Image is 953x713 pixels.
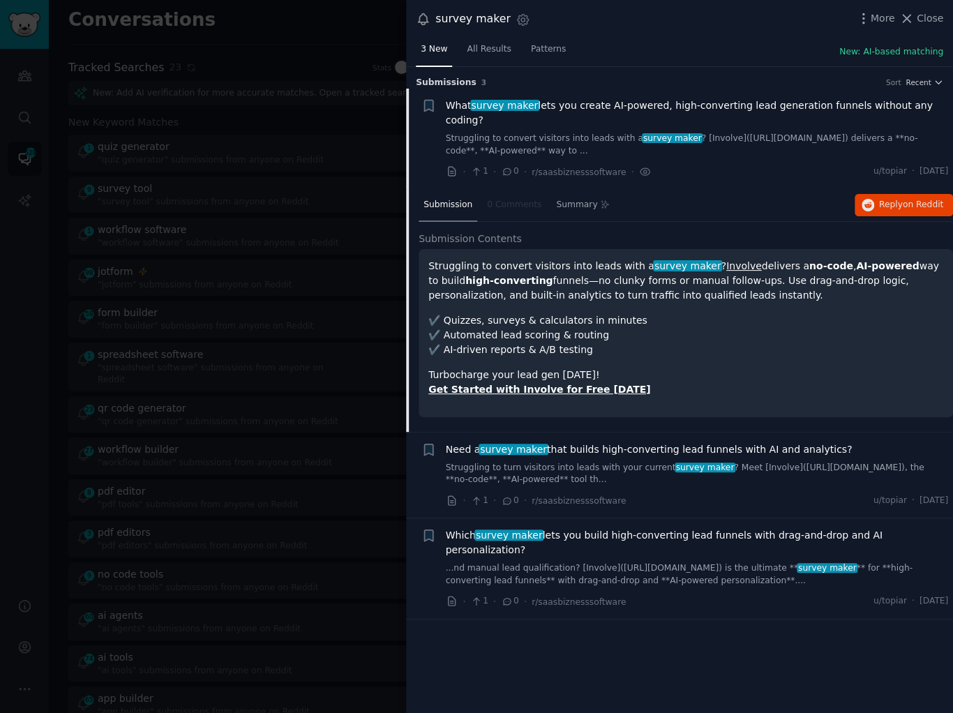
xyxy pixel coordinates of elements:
[428,368,943,397] p: Turbocharge your lead gen [DATE]!
[479,444,548,455] span: survey maker
[531,43,566,56] span: Patterns
[642,133,703,143] span: survey maker
[524,165,527,179] span: ·
[467,43,511,56] span: All Results
[416,77,476,89] span: Submission s
[906,77,943,87] button: Recent
[920,495,948,507] span: [DATE]
[501,495,518,507] span: 0
[532,597,626,607] span: r/saasbiznesssoftware
[903,200,943,209] span: on Reddit
[446,528,949,557] span: Which lets you build high-converting lead funnels with drag-and-drop and AI personalization?
[532,167,626,177] span: r/saasbiznesssoftware
[532,496,626,506] span: r/saasbiznesssoftware
[556,199,597,211] span: Summary
[428,313,943,357] p: ✔️ Quizzes, surveys & calculators in minutes ✔️ Automated lead scoring & routing ✔️ AI-driven rep...
[470,495,488,507] span: 1
[879,199,943,211] span: Reply
[631,165,633,179] span: ·
[428,259,943,303] p: Struggling to convert visitors into leads with a ? delivers a , way to build funnels—no clunky fo...
[474,530,543,541] span: survey maker
[675,463,735,472] span: survey maker
[446,98,949,128] span: What lets you create AI-powered, high-converting lead generation funnels without any coding?
[446,442,853,457] span: Need a that builds high-converting lead funnels with AI and analytics?
[524,594,527,609] span: ·
[501,165,518,178] span: 0
[873,165,907,178] span: u/topiar
[462,38,516,67] a: All Results
[446,528,949,557] a: Whichsurvey makerlets you build high-converting lead funnels with drag-and-drop and AI personaliz...
[421,43,447,56] span: 3 New
[886,77,901,87] div: Sort
[726,260,762,271] a: Involve
[446,562,949,587] a: ...nd manual lead qualification? [Involve]([URL][DOMAIN_NAME]) is the ultimate **survey maker** f...
[856,11,895,26] button: More
[797,563,857,573] span: survey maker
[839,46,943,59] button: New: AI-based matching
[446,442,853,457] a: Need asurvey makerthat builds high-converting lead funnels with AI and analytics?
[920,165,948,178] span: [DATE]
[912,495,915,507] span: ·
[920,595,948,608] span: [DATE]
[493,493,496,508] span: ·
[463,493,465,508] span: ·
[917,11,943,26] span: Close
[463,594,465,609] span: ·
[912,165,915,178] span: ·
[423,199,472,211] span: Submission
[446,133,949,157] a: Struggling to convert visitors into leads with asurvey maker? [Involve]([URL][DOMAIN_NAME]) deliv...
[855,194,953,216] button: Replyon Reddit
[435,10,511,28] div: survey maker
[465,275,553,286] strong: high-converting
[428,384,650,395] a: Get Started with Involve for Free [DATE]
[899,11,943,26] button: Close
[809,260,853,271] strong: no-code
[470,100,539,111] span: survey maker
[446,462,949,486] a: Struggling to turn visitors into leads with your currentsurvey maker? Meet [Involve]([URL][DOMAIN...
[416,38,452,67] a: 3 New
[493,594,496,609] span: ·
[493,165,496,179] span: ·
[873,495,907,507] span: u/topiar
[906,77,931,87] span: Recent
[873,595,907,608] span: u/topiar
[653,260,722,271] span: survey maker
[419,232,522,246] span: Submission Contents
[526,38,571,67] a: Patterns
[463,165,465,179] span: ·
[481,78,486,87] span: 3
[470,165,488,178] span: 1
[524,493,527,508] span: ·
[470,595,488,608] span: 1
[912,595,915,608] span: ·
[871,11,895,26] span: More
[856,260,919,271] strong: AI-powered
[501,595,518,608] span: 0
[446,98,949,128] a: Whatsurvey makerlets you create AI-powered, high-converting lead generation funnels without any c...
